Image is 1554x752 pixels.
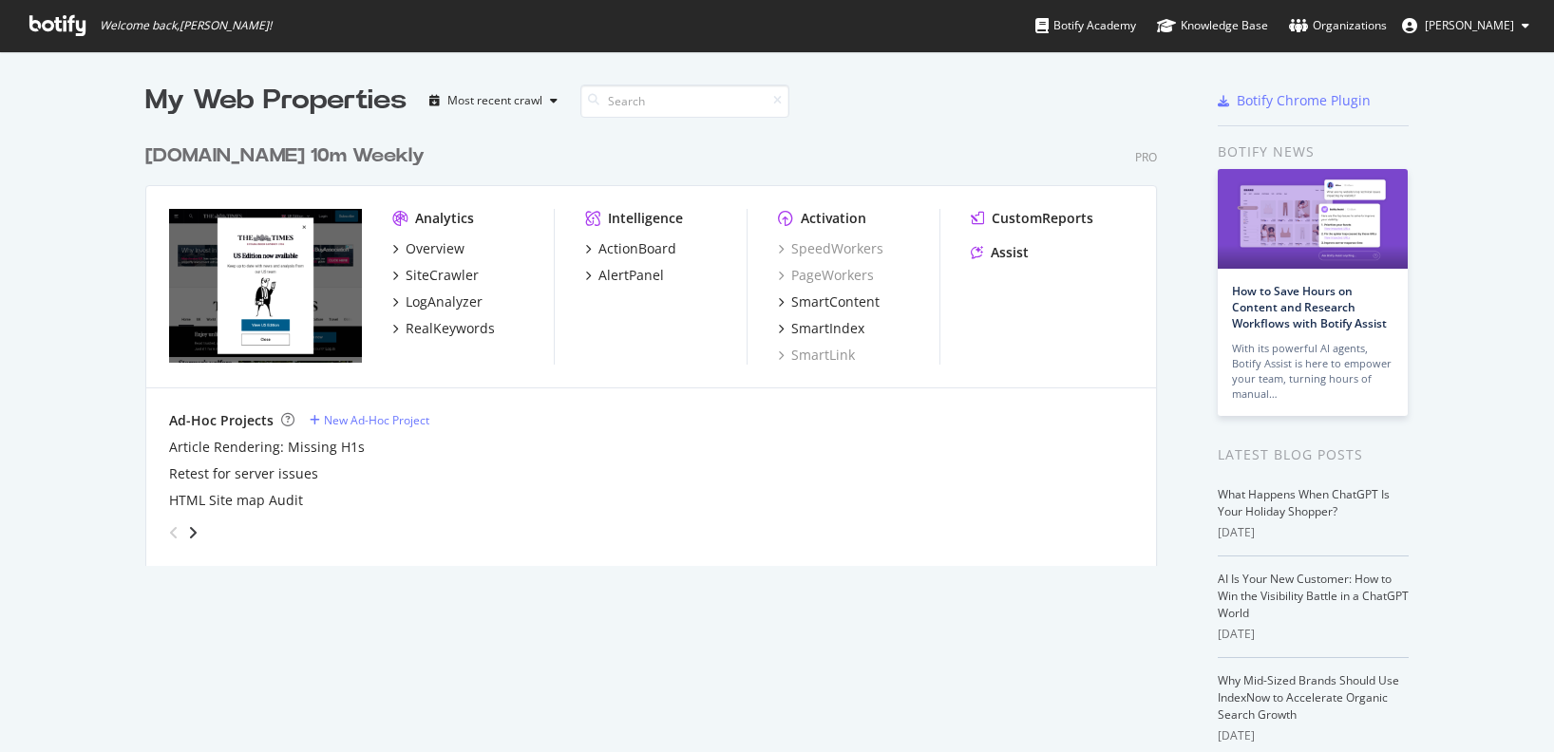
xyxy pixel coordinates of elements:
[145,142,432,170] a: [DOMAIN_NAME] 10m Weekly
[392,266,479,285] a: SiteCrawler
[778,292,880,311] a: SmartContent
[406,239,464,258] div: Overview
[585,266,664,285] a: AlertPanel
[585,239,676,258] a: ActionBoard
[1387,10,1545,41] button: [PERSON_NAME]
[1218,626,1409,643] div: [DATE]
[415,209,474,228] div: Analytics
[992,209,1093,228] div: CustomReports
[1218,486,1390,519] a: What Happens When ChatGPT Is Your Holiday Shopper?
[1218,571,1409,621] a: AI Is Your New Customer: How to Win the Visibility Battle in a ChatGPT World
[186,523,199,542] div: angle-right
[1232,283,1387,331] a: How to Save Hours on Content and Research Workflows with Botify Assist
[406,319,495,338] div: RealKeywords
[1035,16,1136,35] div: Botify Academy
[161,517,186,548] div: angle-left
[791,292,880,311] div: SmartContent
[598,239,676,258] div: ActionBoard
[778,266,874,285] a: PageWorkers
[145,142,425,170] div: [DOMAIN_NAME] 10m Weekly
[1218,524,1409,541] div: [DATE]
[1218,169,1408,269] img: How to Save Hours on Content and Research Workflows with Botify Assist
[1237,91,1371,110] div: Botify Chrome Plugin
[447,95,542,106] div: Most recent crawl
[778,239,883,258] a: SpeedWorkers
[778,346,855,365] a: SmartLink
[991,243,1029,262] div: Assist
[1232,341,1393,402] div: With its powerful AI agents, Botify Assist is here to empower your team, turning hours of manual…
[1218,444,1409,465] div: Latest Blog Posts
[1289,16,1387,35] div: Organizations
[406,266,479,285] div: SiteCrawler
[580,85,789,118] input: Search
[145,82,407,120] div: My Web Properties
[1135,149,1157,165] div: Pro
[145,120,1172,566] div: grid
[169,438,365,457] a: Article Rendering: Missing H1s
[392,239,464,258] a: Overview
[392,319,495,338] a: RealKeywords
[100,18,272,33] span: Welcome back, [PERSON_NAME] !
[791,319,864,338] div: SmartIndex
[1218,672,1399,723] a: Why Mid-Sized Brands Should Use IndexNow to Accelerate Organic Search Growth
[1157,16,1268,35] div: Knowledge Base
[169,491,303,510] a: HTML Site map Audit
[169,464,318,483] a: Retest for server issues
[608,209,683,228] div: Intelligence
[1218,141,1409,162] div: Botify news
[169,411,274,430] div: Ad-Hoc Projects
[169,209,362,363] img: www.TheTimes.co.uk
[310,412,429,428] a: New Ad-Hoc Project
[1425,17,1514,33] span: Paul Leclercq
[971,209,1093,228] a: CustomReports
[778,319,864,338] a: SmartIndex
[406,292,483,311] div: LogAnalyzer
[971,243,1029,262] a: Assist
[1218,727,1409,744] div: [DATE]
[422,85,565,116] button: Most recent crawl
[801,209,866,228] div: Activation
[324,412,429,428] div: New Ad-Hoc Project
[598,266,664,285] div: AlertPanel
[392,292,483,311] a: LogAnalyzer
[1218,91,1371,110] a: Botify Chrome Plugin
